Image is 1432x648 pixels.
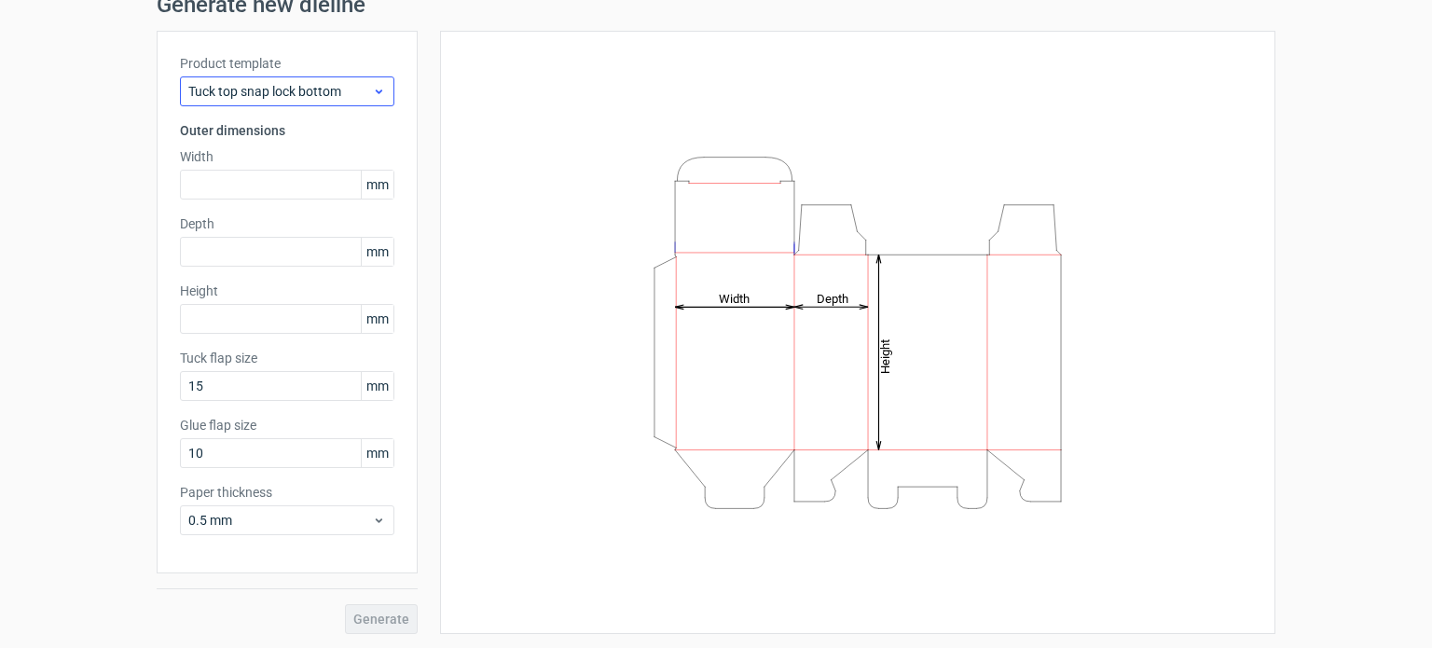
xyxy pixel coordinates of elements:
tspan: Width [719,291,750,305]
span: mm [361,238,393,266]
tspan: Height [878,338,892,373]
span: Tuck top snap lock bottom [188,82,372,101]
label: Width [180,147,394,166]
h3: Outer dimensions [180,121,394,140]
label: Glue flap size [180,416,394,434]
label: Tuck flap size [180,349,394,367]
span: mm [361,305,393,333]
tspan: Depth [817,291,848,305]
span: mm [361,171,393,199]
span: mm [361,439,393,467]
label: Height [180,282,394,300]
label: Product template [180,54,394,73]
span: 0.5 mm [188,511,372,530]
label: Depth [180,214,394,233]
label: Paper thickness [180,483,394,502]
span: mm [361,372,393,400]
